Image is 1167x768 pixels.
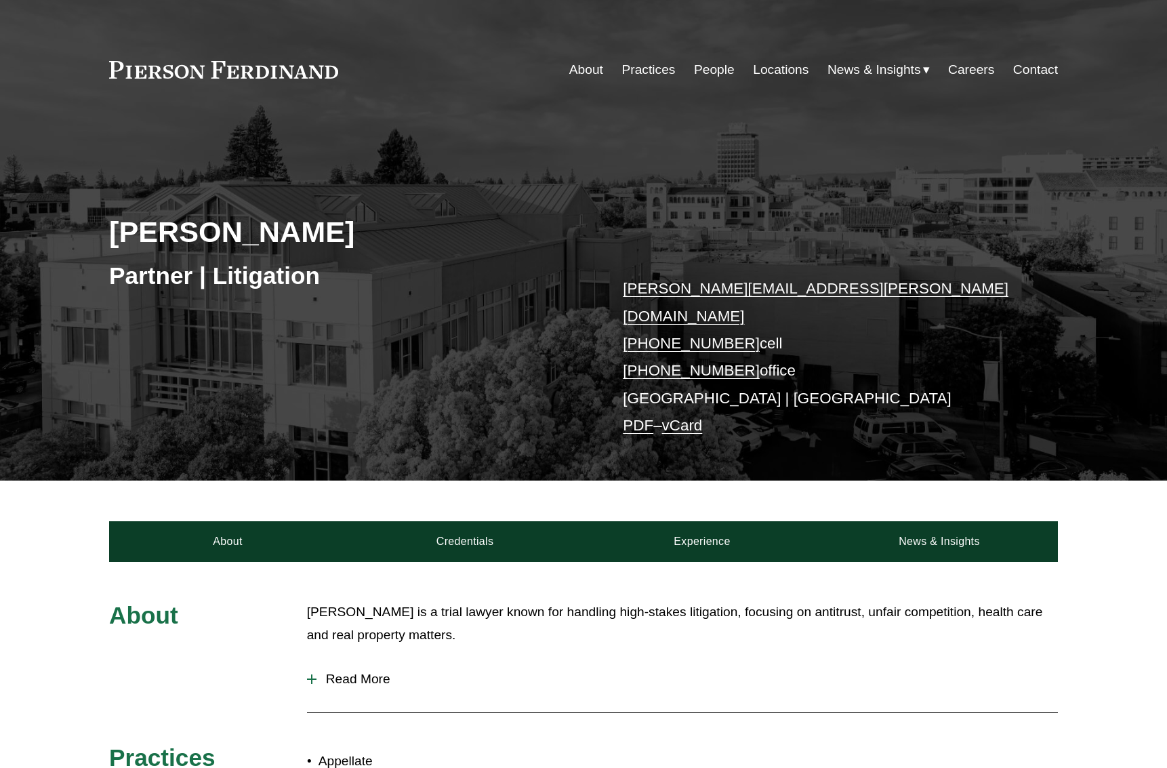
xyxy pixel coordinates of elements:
a: Practices [622,57,676,83]
a: Locations [753,57,808,83]
span: Read More [316,672,1058,687]
a: Careers [948,57,994,83]
a: folder dropdown [827,57,930,83]
h3: Partner | Litigation [109,261,583,291]
a: [PHONE_NUMBER] [623,362,760,379]
a: vCard [662,417,703,434]
span: News & Insights [827,58,921,82]
a: People [694,57,735,83]
a: News & Insights [821,521,1058,562]
a: [PERSON_NAME][EMAIL_ADDRESS][PERSON_NAME][DOMAIN_NAME] [623,280,1008,324]
a: PDF [623,417,653,434]
a: About [569,57,603,83]
a: About [109,521,346,562]
p: [PERSON_NAME] is a trial lawyer known for handling high-stakes litigation, focusing on antitrust,... [307,601,1058,647]
p: cell office [GEOGRAPHIC_DATA] | [GEOGRAPHIC_DATA] – [623,275,1018,439]
a: Credentials [346,521,583,562]
a: Contact [1013,57,1058,83]
h2: [PERSON_NAME] [109,214,583,249]
span: About [109,602,178,628]
button: Read More [307,662,1058,697]
a: Experience [583,521,821,562]
a: [PHONE_NUMBER] [623,335,760,352]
